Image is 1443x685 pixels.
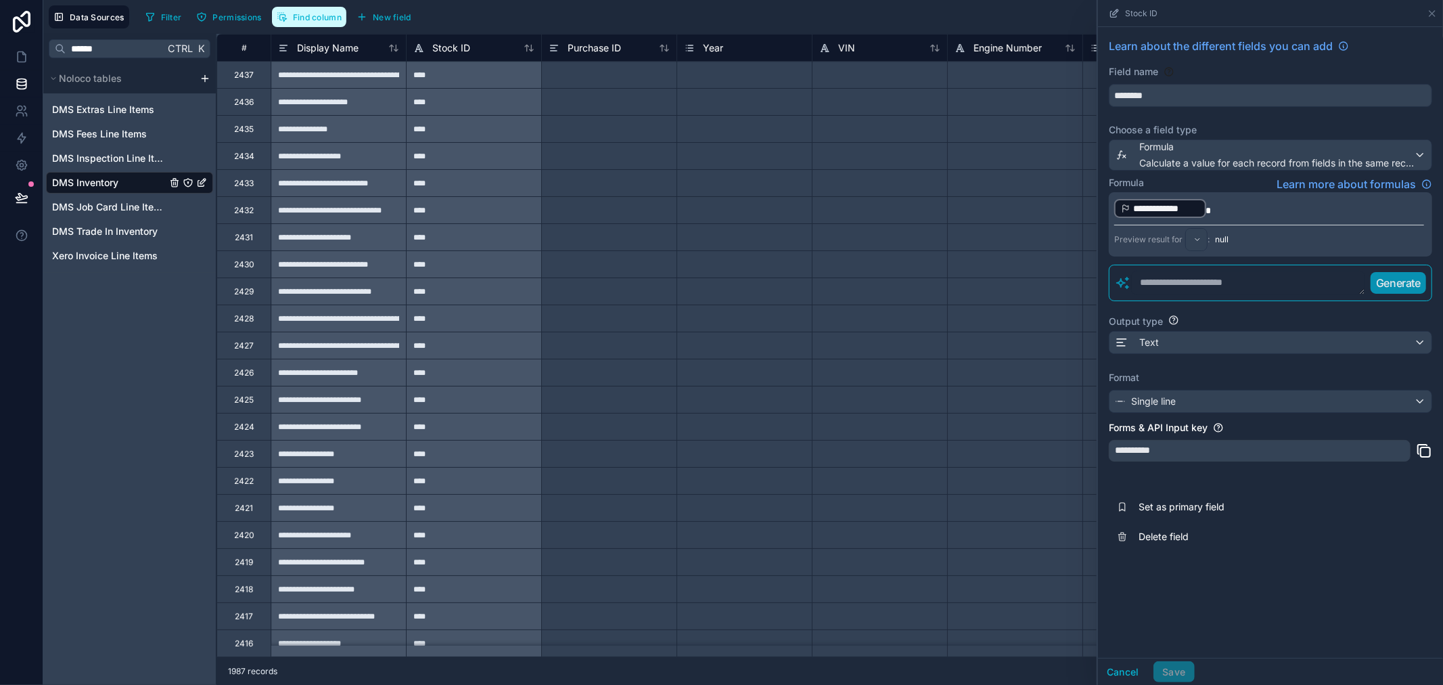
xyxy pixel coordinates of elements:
[234,449,254,460] div: 2423
[1109,38,1349,54] a: Learn about the different fields you can add
[234,422,254,433] div: 2424
[234,151,254,162] div: 2434
[191,7,271,27] a: Permissions
[1215,234,1229,245] span: null
[234,340,254,351] div: 2427
[235,584,253,595] div: 2418
[234,178,254,189] div: 2433
[52,103,154,116] span: DMS Extras Line Items
[1139,530,1333,544] span: Delete field
[234,476,254,487] div: 2422
[1109,65,1158,79] label: Field name
[70,12,124,22] span: Data Sources
[235,503,253,514] div: 2421
[46,172,213,194] div: DMS Inventory
[432,41,470,55] span: Stock ID
[166,40,194,57] span: Ctrl
[228,666,277,677] span: 1987 records
[234,259,254,270] div: 2430
[49,5,129,28] button: Data Sources
[373,12,411,22] span: New field
[52,176,118,190] span: DMS Inventory
[1376,275,1421,291] p: Generate
[1109,421,1208,435] label: Forms & API Input key
[52,249,158,263] span: Xero Invoice Line Items
[1109,176,1144,190] label: Formula
[974,41,1042,55] span: Engine Number
[1139,500,1333,514] span: Set as primary field
[235,232,253,243] div: 2431
[234,97,254,108] div: 2436
[352,7,416,27] button: New field
[1139,156,1414,170] span: Calculate a value for each record from fields in the same record
[43,64,216,273] div: scrollable content
[1131,395,1176,408] span: Single line
[1109,38,1333,54] span: Learn about the different fields you can add
[234,313,254,324] div: 2428
[293,12,342,22] span: Find column
[46,123,213,145] div: DMS Fees Line Items
[1109,390,1432,413] button: Single line
[46,245,213,267] div: Xero Invoice Line Items
[46,148,213,169] div: DMS Inspection Line Items
[46,221,213,242] div: DMS Trade In Inventory
[1109,315,1163,328] label: Output type
[838,41,855,55] span: VIN
[235,557,253,568] div: 2419
[1109,331,1432,354] button: Text
[234,395,254,405] div: 2425
[212,12,261,22] span: Permissions
[234,70,254,81] div: 2437
[1277,176,1416,192] span: Learn more about formulas
[191,7,266,27] button: Permissions
[59,72,122,85] span: Noloco tables
[235,638,253,649] div: 2416
[297,41,359,55] span: Display Name
[1277,176,1432,192] a: Learn more about formulas
[1109,492,1432,522] button: Set as primary field
[1109,371,1432,384] label: Format
[1109,522,1432,552] button: Delete field
[52,127,147,141] span: DMS Fees Line Items
[196,44,206,53] span: K
[46,99,213,120] div: DMS Extras Line Items
[227,43,260,53] div: #
[1098,661,1148,683] button: Cancel
[52,200,166,214] span: DMS Job Card Line Items
[234,205,254,216] div: 2432
[140,7,187,27] button: Filter
[52,152,166,165] span: DMS Inspection Line Items
[703,41,723,55] span: Year
[272,7,346,27] button: Find column
[234,530,254,541] div: 2420
[1139,140,1414,154] span: Formula
[161,12,182,22] span: Filter
[234,286,254,297] div: 2429
[46,69,194,88] button: Noloco tables
[1109,123,1432,137] label: Choose a field type
[234,368,254,378] div: 2426
[1139,336,1159,349] span: Text
[1109,139,1432,171] button: FormulaCalculate a value for each record from fields in the same record
[1114,228,1210,251] div: Preview result for :
[52,225,158,238] span: DMS Trade In Inventory
[46,196,213,218] div: DMS Job Card Line Items
[235,611,253,622] div: 2417
[568,41,621,55] span: Purchase ID
[1371,272,1426,294] button: Generate
[234,124,254,135] div: 2435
